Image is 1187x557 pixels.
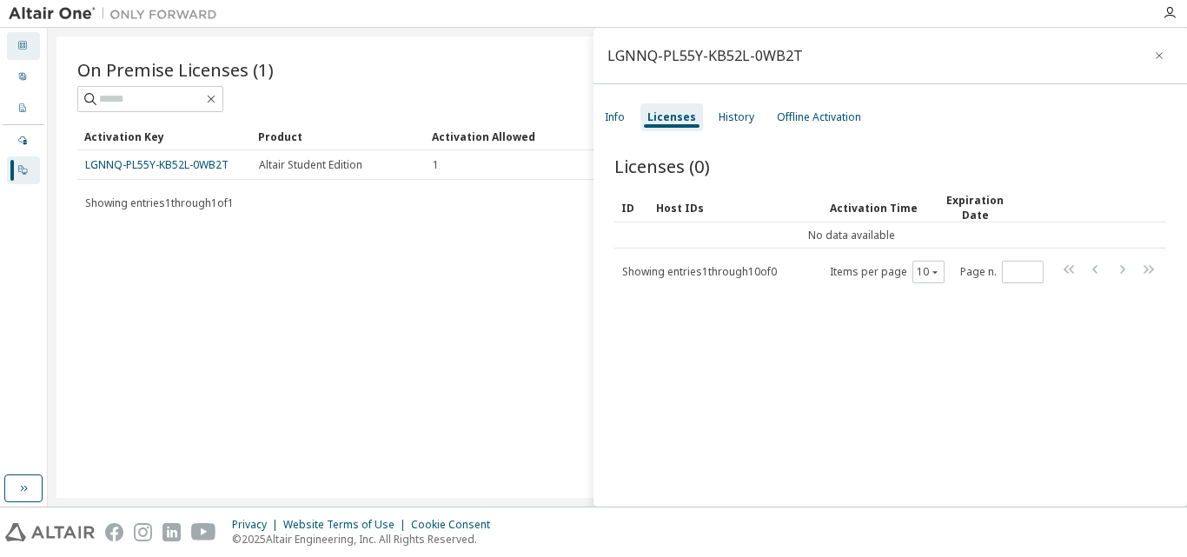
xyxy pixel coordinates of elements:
span: On Premise Licenses (1) [77,57,274,82]
img: altair_logo.svg [5,523,95,541]
span: Items per page [830,261,945,283]
div: Licenses [647,110,696,124]
div: Privacy [232,518,283,532]
div: Company Profile [7,95,40,123]
div: Managed [7,127,40,155]
div: Expiration Date [938,193,1011,222]
div: Info [605,110,625,124]
span: Showing entries 1 through 10 of 0 [622,264,777,279]
div: Activation Time [830,194,925,222]
div: On Prem [7,156,40,184]
span: 1 [433,158,439,172]
img: facebook.svg [105,523,123,541]
img: linkedin.svg [162,523,181,541]
div: Activation Allowed [432,123,592,150]
button: 10 [917,265,940,279]
div: Host IDs [656,194,816,222]
span: Page n. [960,261,1044,283]
div: LGNNQ-PL55Y-KB52L-0WB2T [607,49,803,63]
img: youtube.svg [191,523,216,541]
div: Cookie Consent [411,518,501,532]
span: Licenses (0) [614,154,710,178]
img: instagram.svg [134,523,152,541]
div: Product [258,123,418,150]
div: Offline Activation [777,110,861,124]
a: LGNNQ-PL55Y-KB52L-0WB2T [85,157,229,172]
div: History [719,110,754,124]
span: Altair Student Edition [259,158,362,172]
div: User Profile [7,63,40,91]
div: Dashboard [7,32,40,60]
div: Website Terms of Use [283,518,411,532]
span: Showing entries 1 through 1 of 1 [85,196,234,210]
img: Altair One [9,5,226,23]
td: No data available [614,222,1088,249]
p: © 2025 Altair Engineering, Inc. All Rights Reserved. [232,532,501,547]
div: ID [621,194,642,222]
div: Activation Key [84,123,244,150]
